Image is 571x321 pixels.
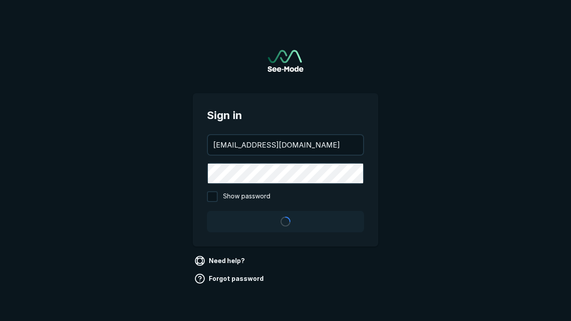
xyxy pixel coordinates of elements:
input: your@email.com [208,135,363,155]
a: Need help? [193,254,248,268]
a: Go to sign in [268,50,303,72]
span: Sign in [207,107,364,123]
img: See-Mode Logo [268,50,303,72]
a: Forgot password [193,272,267,286]
span: Show password [223,191,270,202]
